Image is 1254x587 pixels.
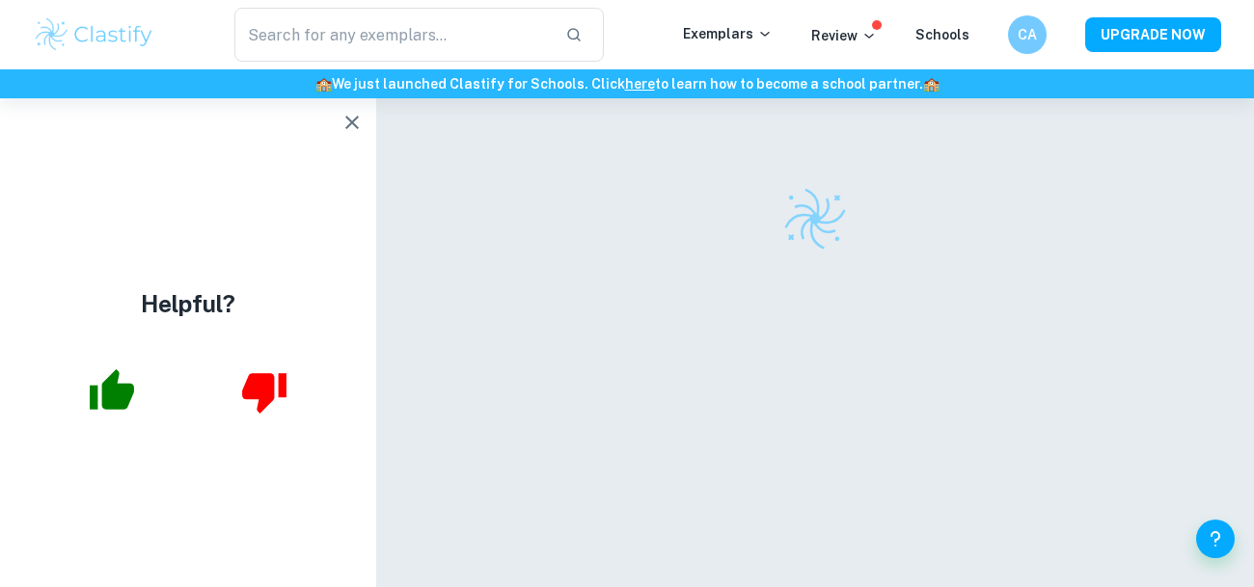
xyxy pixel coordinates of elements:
input: Search for any exemplars... [234,8,550,62]
button: CA [1008,15,1047,54]
img: Clastify logo [33,15,155,54]
button: Help and Feedback [1196,520,1235,558]
img: Clastify logo [781,185,849,253]
a: here [625,76,655,92]
button: UPGRADE NOW [1085,17,1221,52]
p: Review [811,25,877,46]
a: Schools [915,27,969,42]
p: Exemplars [683,23,773,44]
span: 🏫 [315,76,332,92]
span: 🏫 [923,76,940,92]
h4: Helpful? [141,286,235,321]
h6: We just launched Clastify for Schools. Click to learn how to become a school partner. [4,73,1250,94]
h6: CA [1017,24,1039,45]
